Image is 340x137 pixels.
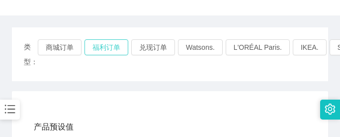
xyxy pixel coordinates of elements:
[226,39,290,55] button: L'ORÉAL Paris.
[325,104,336,115] i: 图标: setting
[24,39,38,69] span: 类型：
[85,39,128,55] button: 福利订单
[34,121,74,133] span: 产品预设值
[131,39,175,55] button: 兑现订单
[3,103,16,116] i: 图标: bars
[293,39,327,55] button: IKEA.
[178,39,223,55] button: Watsons.
[38,39,82,55] button: 商城订单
